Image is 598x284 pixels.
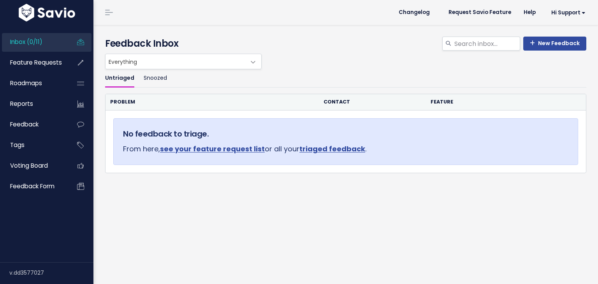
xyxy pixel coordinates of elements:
[2,74,65,92] a: Roadmaps
[10,120,39,128] span: Feedback
[2,157,65,175] a: Voting Board
[454,37,520,51] input: Search inbox...
[9,263,93,283] div: v.dd3577027
[2,136,65,154] a: Tags
[10,141,25,149] span: Tags
[517,7,542,18] a: Help
[160,144,265,154] a: see your feature request list
[426,94,559,110] th: Feature
[106,94,319,110] th: Problem
[105,69,134,88] a: Untriaged
[123,143,568,155] p: From here, or all your .
[523,37,586,51] a: New Feedback
[105,69,586,88] ul: Filter feature requests
[123,128,568,140] h5: No feedback to triage.
[2,54,65,72] a: Feature Requests
[105,54,262,69] span: Everything
[399,10,430,15] span: Changelog
[10,161,48,170] span: Voting Board
[442,7,517,18] a: Request Savio Feature
[2,95,65,113] a: Reports
[2,33,65,51] a: Inbox (0/11)
[10,38,42,46] span: Inbox (0/11)
[10,58,62,67] span: Feature Requests
[17,4,77,21] img: logo-white.9d6f32f41409.svg
[106,54,246,69] span: Everything
[105,37,586,51] h4: Feedback Inbox
[10,79,42,87] span: Roadmaps
[319,94,426,110] th: Contact
[2,116,65,133] a: Feedback
[299,144,365,154] a: triaged feedback
[10,100,33,108] span: Reports
[144,69,167,88] a: Snoozed
[542,7,592,19] a: Hi Support
[2,177,65,195] a: Feedback form
[551,10,586,16] span: Hi Support
[10,182,55,190] span: Feedback form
